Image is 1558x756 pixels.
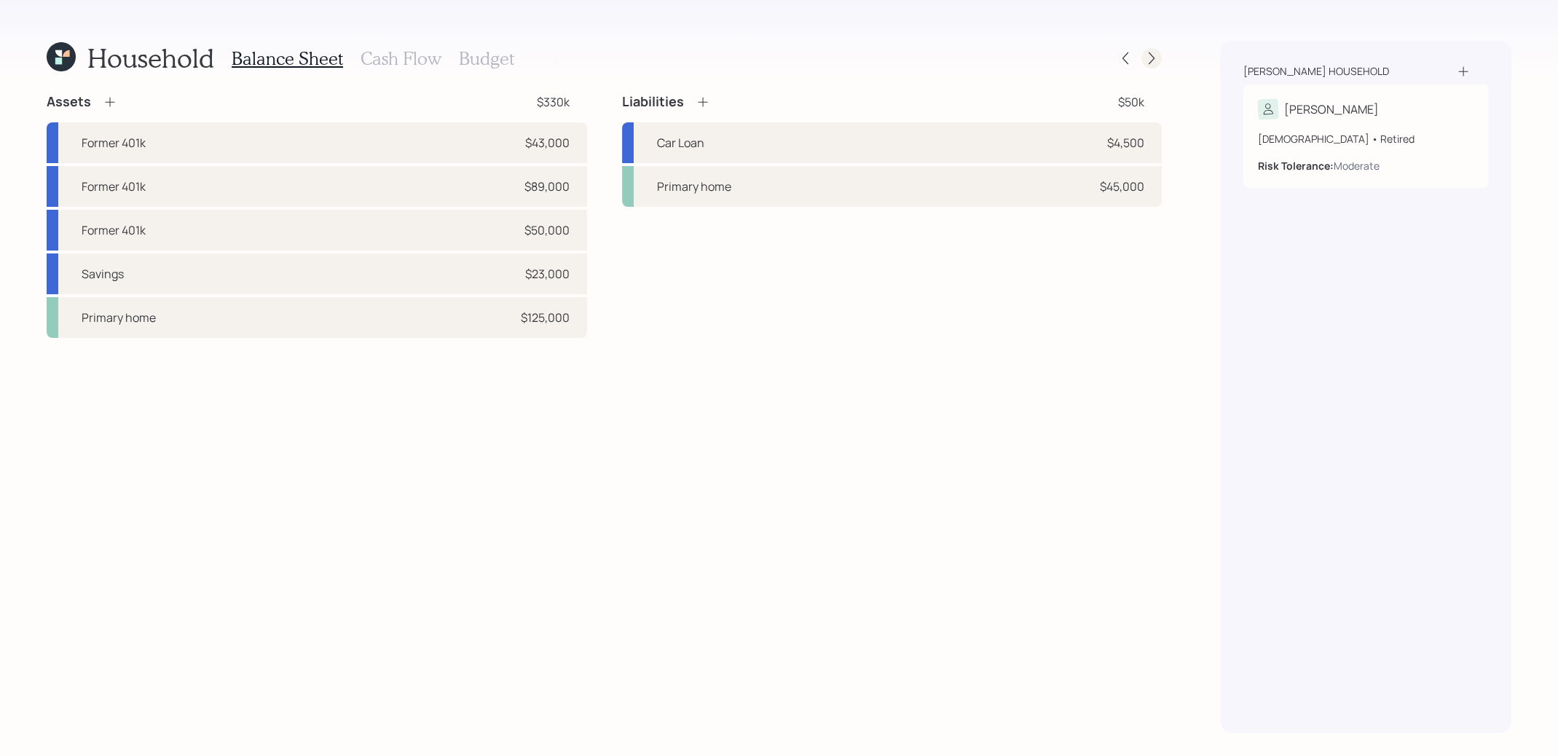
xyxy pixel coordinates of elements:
[82,309,156,326] div: Primary home
[1100,178,1144,195] div: $45,000
[82,134,146,151] div: Former 401k
[82,178,146,195] div: Former 401k
[1284,101,1379,118] div: [PERSON_NAME]
[82,265,124,283] div: Savings
[1243,64,1389,79] div: [PERSON_NAME] household
[47,94,91,110] h4: Assets
[657,178,731,195] div: Primary home
[1258,131,1474,146] div: [DEMOGRAPHIC_DATA] • Retired
[232,48,343,69] h3: Balance Sheet
[459,48,514,69] h3: Budget
[657,134,704,151] div: Car Loan
[524,221,570,239] div: $50,000
[1334,158,1380,173] div: Moderate
[525,265,570,283] div: $23,000
[87,42,214,74] h1: Household
[525,134,570,151] div: $43,000
[1118,93,1144,111] div: $50k
[361,48,441,69] h3: Cash Flow
[1107,134,1144,151] div: $4,500
[622,94,684,110] h4: Liabilities
[524,178,570,195] div: $89,000
[82,221,146,239] div: Former 401k
[521,309,570,326] div: $125,000
[1258,159,1334,173] b: Risk Tolerance:
[537,93,570,111] div: $330k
